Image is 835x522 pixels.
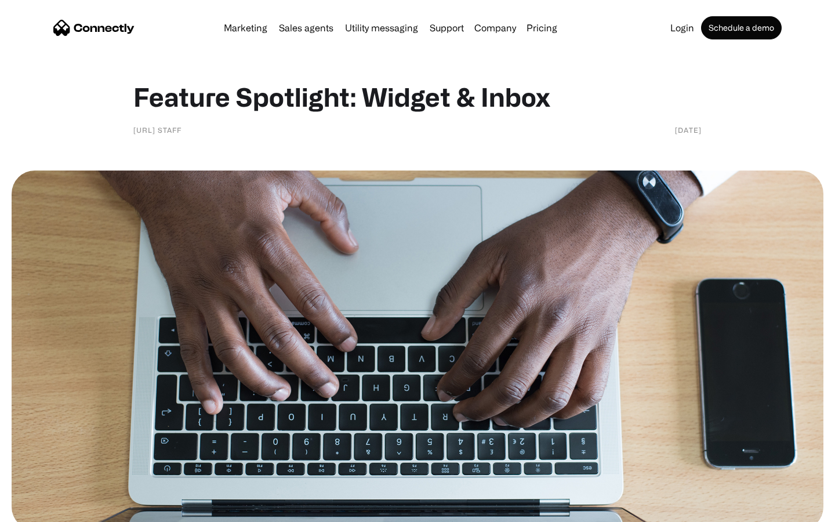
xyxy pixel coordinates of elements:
a: Pricing [522,23,562,32]
a: Marketing [219,23,272,32]
h1: Feature Spotlight: Widget & Inbox [133,81,702,113]
aside: Language selected: English [12,502,70,518]
a: Sales agents [274,23,338,32]
a: Login [666,23,699,32]
div: [URL] staff [133,124,181,136]
ul: Language list [23,502,70,518]
div: [DATE] [675,124,702,136]
a: Utility messaging [340,23,423,32]
a: Support [425,23,469,32]
div: Company [474,20,516,36]
a: Schedule a demo [701,16,782,39]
